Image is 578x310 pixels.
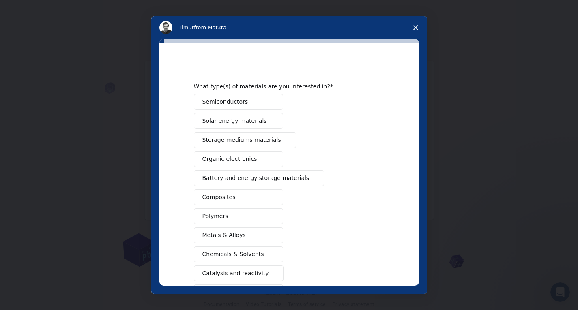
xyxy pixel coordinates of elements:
span: Metals & Alloys [202,231,246,239]
span: Battery and energy storage materials [202,174,309,182]
div: What type(s) of materials are you interested in? [194,83,372,90]
button: Solar energy materials [194,113,283,129]
button: Storage mediums materials [194,132,296,148]
button: Catalysis and reactivity [194,265,284,281]
button: Polymers [194,208,283,224]
span: from Mat3ra [194,24,226,30]
img: Profile image for Timur [159,21,172,34]
span: Chemicals & Solvents [202,250,264,259]
button: Organic electronics [194,151,283,167]
span: Timur [179,24,194,30]
button: Metals & Alloys [194,227,283,243]
button: Chemicals & Solvents [194,246,283,262]
span: Organic electronics [202,155,257,163]
span: Support [16,6,45,13]
button: Battery and energy storage materials [194,170,324,186]
span: Semiconductors [202,98,248,106]
span: Polymers [202,212,228,220]
button: Semiconductors [194,94,283,110]
button: Composites [194,189,283,205]
span: Catalysis and reactivity [202,269,269,278]
span: Storage mediums materials [202,136,281,144]
span: Close survey [404,16,427,39]
button: Glasses [194,284,283,300]
span: Composites [202,193,236,201]
span: Solar energy materials [202,117,267,125]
